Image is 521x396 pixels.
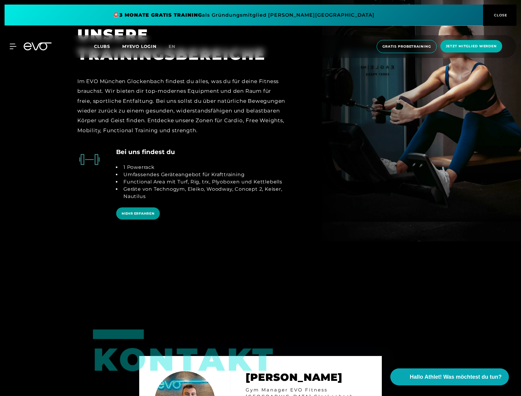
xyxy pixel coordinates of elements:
li: Functional Area mit Turf, Rig, trx, Plyoboxen und Kettlebells [121,178,286,186]
a: Clubs [94,43,122,49]
li: Umfassendes Geräteangebot für Krafttraining [121,171,286,178]
h4: Bei uns findest du [116,147,175,156]
button: CLOSE [483,5,516,26]
span: Gratis Probetraining [382,44,431,49]
span: Hallo Athlet! Was möchtest du tun? [410,373,502,381]
span: en [169,44,175,49]
a: Gratis Probetraining [375,40,439,53]
span: MEHR ERFAHREN [122,211,154,216]
a: en [169,43,183,50]
a: MEHR ERFAHREN [116,207,162,231]
a: MYEVO LOGIN [122,44,156,49]
li: Geräte von Technogym, Eleiko, Woodway, Concept 2, Keiser, Nautilus [121,186,286,200]
span: Jetzt Mitglied werden [446,44,497,49]
button: Hallo Athlet! Was möchtest du tun? [390,368,509,385]
span: Clubs [94,44,110,49]
a: Jetzt Mitglied werden [439,40,504,53]
div: Im EVO München Glockenbach findest du alles, was du für deine Fitness brauchst. Wir bieten dir to... [77,76,286,135]
li: 1 Powerrack [121,164,286,171]
span: CLOSE [492,12,507,18]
